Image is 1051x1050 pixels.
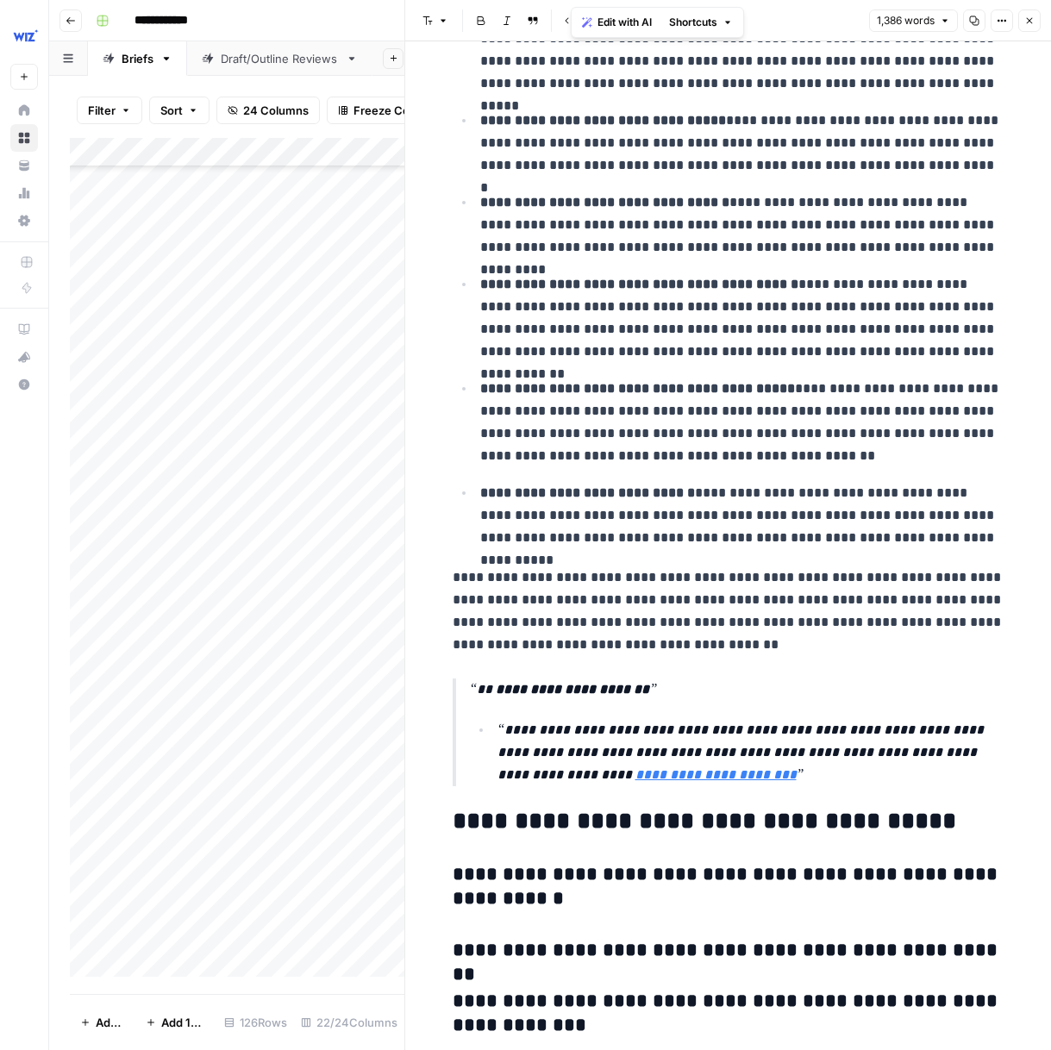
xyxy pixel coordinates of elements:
span: Edit with AI [597,15,652,30]
span: Add Row [96,1014,125,1031]
a: Your Data [10,152,38,179]
span: 1,386 words [877,13,935,28]
span: 24 Columns [243,102,309,119]
span: Sort [160,102,183,119]
button: Add 10 Rows [135,1009,217,1036]
button: Filter [77,97,142,124]
button: Add Row [70,1009,135,1036]
a: Briefs [88,41,187,76]
button: 24 Columns [216,97,320,124]
span: Add 10 Rows [161,1014,207,1031]
button: Help + Support [10,371,38,398]
button: Sort [149,97,210,124]
div: What's new? [11,344,37,370]
a: Settings [10,207,38,234]
a: Browse [10,124,38,152]
button: 1,386 words [869,9,958,32]
div: Draft/Outline Reviews [221,50,339,67]
a: Home [10,97,38,124]
div: 22/24 Columns [294,1009,404,1036]
span: Freeze Columns [353,102,442,119]
span: Filter [88,102,116,119]
div: Briefs [122,50,153,67]
button: Workspace: Wiz [10,14,38,57]
a: Draft/Outline Reviews [187,41,372,76]
img: Wiz Logo [10,20,41,51]
button: Freeze Columns [327,97,454,124]
a: Usage [10,179,38,207]
button: Shortcuts [662,11,740,34]
button: Edit with AI [575,11,659,34]
button: What's new? [10,343,38,371]
div: 126 Rows [217,1009,294,1036]
span: Shortcuts [669,15,717,30]
a: AirOps Academy [10,316,38,343]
